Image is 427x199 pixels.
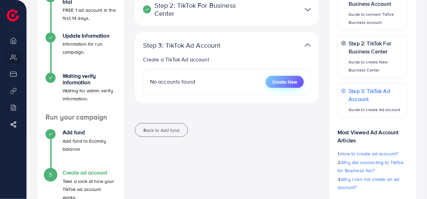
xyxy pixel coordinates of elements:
button: Create New [266,76,304,88]
p: Most Viewed Ad Account Articles [338,123,407,144]
li: Add fund [38,129,124,169]
span: How to create ad account? [341,150,398,157]
p: Guide to create Ad account [349,106,403,114]
img: TikTok partner [305,5,311,14]
p: Waiting for admin verify information. [63,87,116,103]
p: FREE 1 ad account in the first 14 days. [63,6,116,22]
h4: Waiting verify information [63,73,116,86]
span: Why I can not create an ad account? [338,176,400,191]
img: TikTok partner [305,40,311,50]
iframe: Chat [399,169,422,194]
li: Waiting verify information [38,73,124,113]
span: No accounts found [150,78,196,85]
span: 5 [49,171,52,179]
p: 2. [338,158,407,175]
span: Why did connecting to TikTok for Business fail? [338,159,404,174]
h4: Add fund [63,129,116,136]
p: 1. [338,150,407,158]
h4: Run your campaign [38,113,124,121]
p: Guide to create New Business Center [349,58,403,74]
p: Add fund to Ecomdy balance [63,137,116,153]
p: Step 2: TikTok For Business Center [349,39,403,55]
p: Step 2: TikTok For Business Center [143,1,252,17]
li: Update Information [38,33,124,73]
p: Guide to connect TikTok Business account [349,10,403,27]
p: Create a TikTok Ad account [143,55,311,63]
span: Create New [272,79,297,85]
span: Back to Add fund [143,127,180,134]
h4: Update Information [63,33,116,39]
p: Information for run campaign. [63,40,116,56]
button: Back to Add fund [135,123,188,137]
img: logo [7,9,19,21]
p: Step 3: TikTok Ad Account [143,41,252,49]
p: 3. [338,175,407,191]
p: Step 3: TikTok Ad Account [349,87,403,103]
h4: Create ad account [63,169,116,176]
